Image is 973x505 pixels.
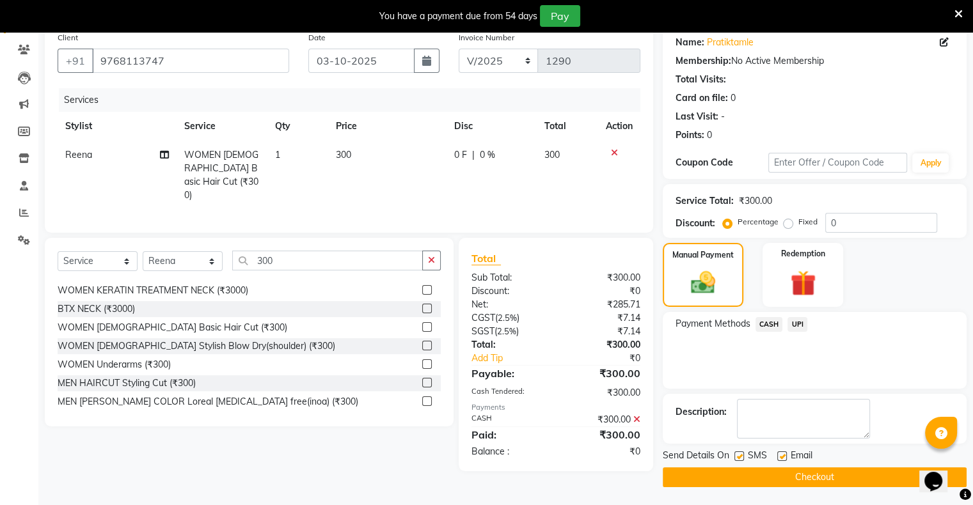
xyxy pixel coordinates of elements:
[782,267,824,299] img: _gift.svg
[58,32,78,43] label: Client
[676,156,768,169] div: Coupon Code
[58,377,196,390] div: MEN HAIRCUT Styling Cut (₹300)
[336,149,351,160] span: 300
[556,325,650,338] div: ₹7.14
[912,153,949,173] button: Apply
[540,5,580,27] button: Pay
[462,427,556,442] div: Paid:
[919,454,960,492] iframe: chat widget
[58,321,287,334] div: WOMEN [DEMOGRAPHIC_DATA] Basic Hair Cut (₹300)
[58,49,93,73] button: +91
[731,91,736,105] div: 0
[328,112,447,141] th: Price
[471,325,494,337] span: SGST
[308,32,326,43] label: Date
[267,112,328,141] th: Qty
[497,326,516,336] span: 2.5%
[556,445,650,458] div: ₹0
[498,313,517,323] span: 2.5%
[92,49,289,73] input: Search by Name/Mobile/Email/Code
[707,128,712,142] div: 0
[598,112,640,141] th: Action
[447,112,537,141] th: Disc
[683,268,723,297] img: _cash.svg
[184,149,258,201] span: WOMEN [DEMOGRAPHIC_DATA] Basic Hair Cut (₹300)
[480,148,495,162] span: 0 %
[556,366,650,381] div: ₹300.00
[462,445,556,458] div: Balance :
[748,449,767,465] span: SMS
[676,128,704,142] div: Points:
[787,317,807,332] span: UPI
[58,302,135,316] div: BTX NECK (₹3000)
[544,149,560,160] span: 300
[676,91,728,105] div: Card on file:
[59,88,650,112] div: Services
[781,248,825,260] label: Redemption
[676,54,731,68] div: Membership:
[556,413,650,426] div: ₹300.00
[58,112,177,141] th: Stylist
[471,312,495,323] span: CGST
[556,427,650,442] div: ₹300.00
[556,338,650,352] div: ₹300.00
[58,395,358,408] div: MEN [PERSON_NAME] COLOR Loreal [MEDICAL_DATA] free(inoa) (₹300)
[556,311,650,325] div: ₹7.14
[537,112,598,141] th: Total
[798,216,818,228] label: Fixed
[676,36,704,49] div: Name:
[462,352,571,365] a: Add Tip
[672,249,734,261] label: Manual Payment
[58,339,335,353] div: WOMEN [DEMOGRAPHIC_DATA] Stylish Blow Dry(shoulder) (₹300)
[556,298,650,311] div: ₹285.71
[462,298,556,311] div: Net:
[556,284,650,298] div: ₹0
[472,148,475,162] span: |
[58,358,171,371] div: WOMEN Underarms (₹300)
[65,149,92,160] span: Reena
[676,217,715,230] div: Discount:
[471,402,640,413] div: Payments
[462,284,556,298] div: Discount:
[232,251,423,270] input: Search or Scan
[676,73,726,86] div: Total Visits:
[676,54,954,68] div: No Active Membership
[177,112,267,141] th: Service
[768,153,908,173] input: Enter Offer / Coupon Code
[571,352,649,365] div: ₹0
[462,338,556,352] div: Total:
[462,413,556,426] div: CASH
[663,449,729,465] span: Send Details On
[663,467,967,487] button: Checkout
[791,449,812,465] span: Email
[676,317,750,330] span: Payment Methods
[738,216,779,228] label: Percentage
[707,36,754,49] a: Pratiktamle
[454,148,467,162] span: 0 F
[379,10,537,23] div: You have a payment due from 54 days
[462,271,556,284] div: Sub Total:
[556,386,650,400] div: ₹300.00
[739,194,772,208] div: ₹300.00
[462,311,556,325] div: ( )
[556,271,650,284] div: ₹300.00
[275,149,280,160] span: 1
[721,110,725,123] div: -
[462,325,556,338] div: ( )
[676,194,734,208] div: Service Total:
[58,284,248,297] div: WOMEN KERATIN TREATMENT NECK (₹3000)
[676,405,727,419] div: Description:
[755,317,783,332] span: CASH
[462,386,556,400] div: Cash Tendered:
[471,252,501,265] span: Total
[459,32,514,43] label: Invoice Number
[676,110,718,123] div: Last Visit:
[462,366,556,381] div: Payable:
